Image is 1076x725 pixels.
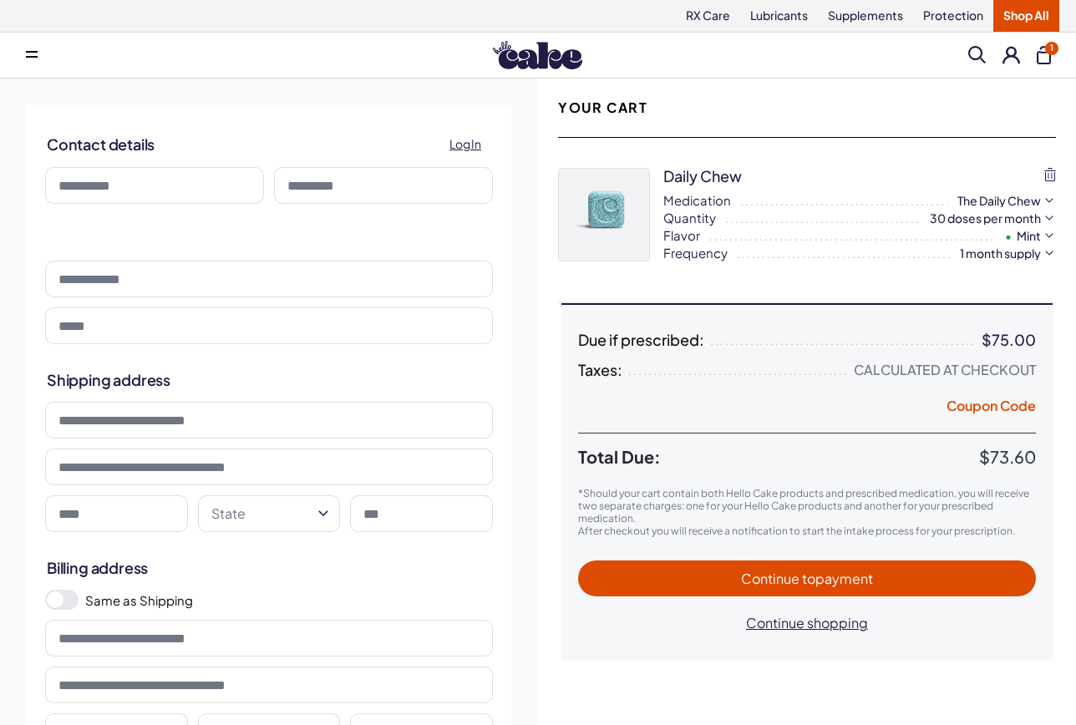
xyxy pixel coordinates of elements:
[663,191,731,209] span: Medication
[85,591,493,609] label: Same as Shipping
[493,41,582,69] img: Hello Cake
[663,226,700,244] span: Flavor
[47,128,491,160] h2: Contact details
[578,487,1036,525] p: *Should your cart contain both Hello Cake products and prescribed medication, you will receive tw...
[854,362,1036,378] div: Calculated at Checkout
[47,369,491,390] h2: Shipping address
[663,165,742,186] div: Daily Chew
[558,99,647,117] h2: Your Cart
[578,525,1015,537] span: After checkout you will receive a notification to start the intake process for your prescription.
[741,570,873,587] span: Continue
[1037,46,1051,64] button: 1
[982,332,1036,348] div: $75.00
[47,557,491,578] h2: Billing address
[449,134,481,154] span: Log In
[729,605,885,641] button: Continue shopping
[746,614,868,631] span: Continue shopping
[578,362,622,378] span: Taxes:
[559,169,649,261] img: XHPTccMLMIZYTR7DxySJzuHzOnKSslFgwGrl5y4U.jpg
[663,244,728,261] span: Frequency
[578,332,704,348] span: Due if prescribed:
[578,560,1036,596] button: Continue topayment
[663,209,716,226] span: Quantity
[578,447,979,467] span: Total Due:
[979,446,1036,467] span: $73.60
[802,570,873,587] span: to payment
[1045,42,1058,55] span: 1
[947,397,1036,420] button: Coupon Code
[439,128,491,160] a: Log In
